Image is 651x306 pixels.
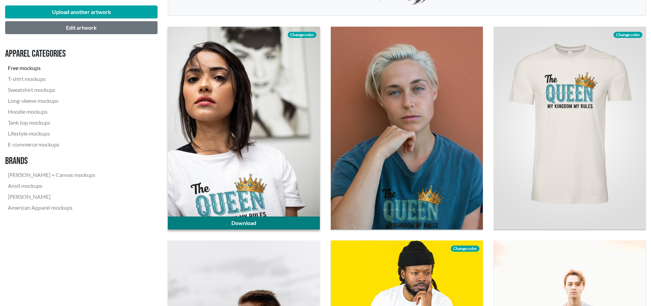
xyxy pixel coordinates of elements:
[5,117,98,128] a: Tank top mockups
[451,246,479,252] span: Change color
[5,95,98,106] a: Long-sleeve mockups
[288,32,316,38] span: Change color
[5,106,98,117] a: Hoodie mockups
[613,32,642,38] span: Change color
[5,155,98,167] h3: Brands
[5,169,98,180] a: [PERSON_NAME] + Canvas mockups
[5,73,98,84] a: T-shirt mockups
[5,139,98,150] a: E-commerce mockups
[5,84,98,95] a: Sweatshirt mockups
[5,191,98,202] a: [PERSON_NAME]
[5,48,98,60] h3: Apparel categories
[5,21,158,34] button: Edit artwork
[5,128,98,139] a: Lifestyle mockups
[168,217,320,229] a: Download
[5,202,98,213] a: American Apparel mockups
[5,5,158,18] button: Upload another artwork
[5,62,98,73] a: Free mockups
[5,180,98,191] a: Anvil mockups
